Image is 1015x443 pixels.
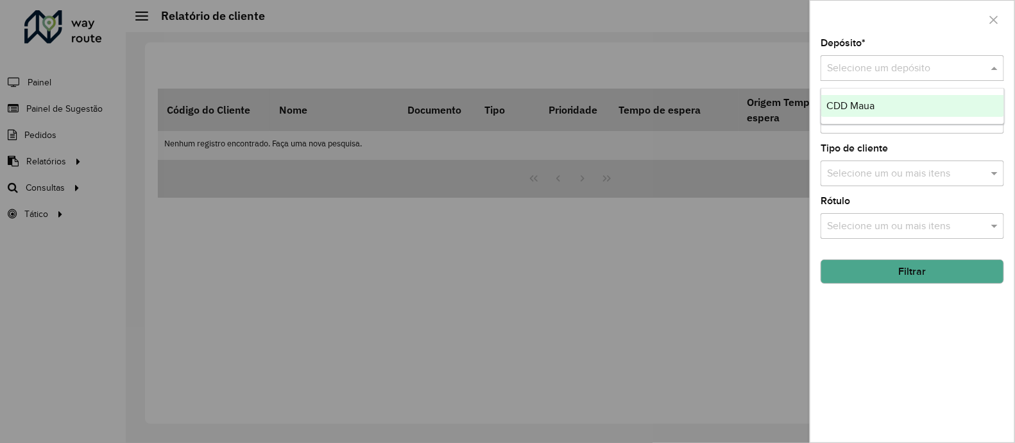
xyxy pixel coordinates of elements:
span: CDD Maua [826,100,874,111]
ng-dropdown-panel: Options list [821,88,1004,125]
button: Filtrar [821,259,1004,284]
label: Depósito [821,35,866,51]
label: Tipo de cliente [821,141,888,156]
label: Rótulo [821,193,850,209]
